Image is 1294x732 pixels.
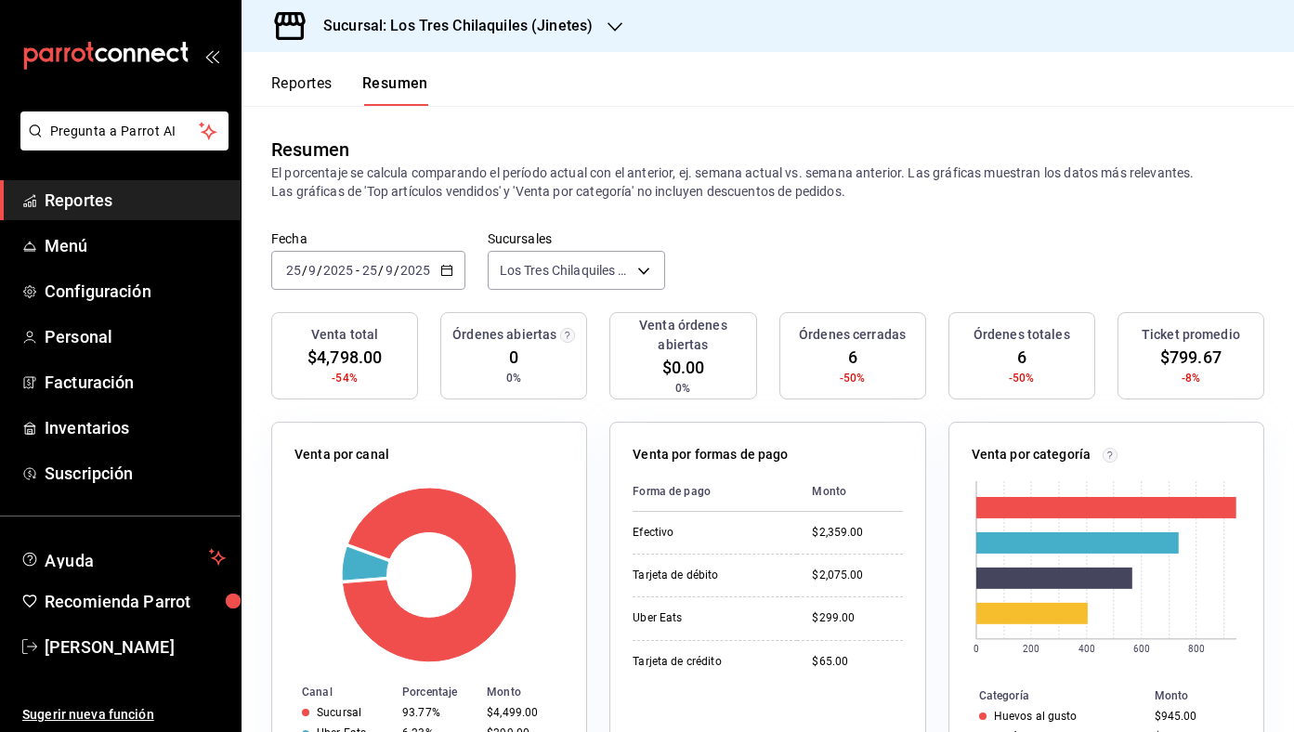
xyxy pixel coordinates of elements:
[1155,710,1234,723] div: $945.00
[633,654,782,670] div: Tarjeta de crédito
[307,263,317,278] input: --
[972,445,1091,464] p: Venta por categoría
[45,324,226,349] span: Personal
[1009,370,1035,386] span: -50%
[509,345,518,370] span: 0
[1160,345,1222,370] span: $799.67
[662,355,705,380] span: $0.00
[45,634,226,660] span: [PERSON_NAME]
[13,135,229,154] a: Pregunta a Parrot AI
[1147,686,1263,706] th: Monto
[271,74,333,106] button: Reportes
[974,325,1070,345] h3: Órdenes totales
[271,232,465,245] label: Fecha
[1078,644,1094,654] text: 400
[20,111,229,150] button: Pregunta a Parrot AI
[307,345,382,370] span: $4,798.00
[500,261,631,280] span: Los Tres Chilaquiles (Jinetes)
[797,472,902,512] th: Monto
[285,263,302,278] input: --
[633,568,782,583] div: Tarjeta de débito
[271,136,349,163] div: Resumen
[271,74,428,106] div: navigation tabs
[45,415,226,440] span: Inventarios
[356,263,359,278] span: -
[812,525,902,541] div: $2,359.00
[317,706,361,719] div: Sucursal
[1142,325,1240,345] h3: Ticket promedio
[395,682,479,702] th: Porcentaje
[385,263,394,278] input: --
[452,325,556,345] h3: Órdenes abiertas
[633,610,782,626] div: Uber Eats
[294,445,389,464] p: Venta por canal
[45,233,226,258] span: Menú
[949,686,1147,706] th: Categoría
[633,445,788,464] p: Venta por formas de pago
[840,370,866,386] span: -50%
[1132,644,1149,654] text: 600
[506,370,521,386] span: 0%
[812,610,902,626] div: $299.00
[308,15,593,37] h3: Sucursal: Los Tres Chilaquiles (Jinetes)
[45,370,226,395] span: Facturación
[399,263,431,278] input: ----
[317,263,322,278] span: /
[799,325,906,345] h3: Órdenes cerradas
[488,232,665,245] label: Sucursales
[204,48,219,63] button: open_drawer_menu
[45,461,226,486] span: Suscripción
[402,706,472,719] div: 93.77%
[1182,370,1200,386] span: -8%
[974,644,979,654] text: 0
[994,710,1078,723] div: Huevos al gusto
[633,525,782,541] div: Efectivo
[362,74,428,106] button: Resumen
[633,472,797,512] th: Forma de pago
[812,568,902,583] div: $2,075.00
[812,654,902,670] div: $65.00
[302,263,307,278] span: /
[22,705,226,725] span: Sugerir nueva función
[479,682,586,702] th: Monto
[848,345,857,370] span: 6
[45,546,202,569] span: Ayuda
[311,325,378,345] h3: Venta total
[487,706,556,719] div: $4,499.00
[45,589,226,614] span: Recomienda Parrot
[618,316,748,355] h3: Venta órdenes abiertas
[271,163,1264,201] p: El porcentaje se calcula comparando el período actual con el anterior, ej. semana actual vs. sema...
[1187,644,1204,654] text: 800
[272,682,395,702] th: Canal
[1022,644,1039,654] text: 200
[45,188,226,213] span: Reportes
[332,370,358,386] span: -54%
[322,263,354,278] input: ----
[378,263,384,278] span: /
[361,263,378,278] input: --
[1017,345,1026,370] span: 6
[45,279,226,304] span: Configuración
[50,122,200,141] span: Pregunta a Parrot AI
[394,263,399,278] span: /
[675,380,690,397] span: 0%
